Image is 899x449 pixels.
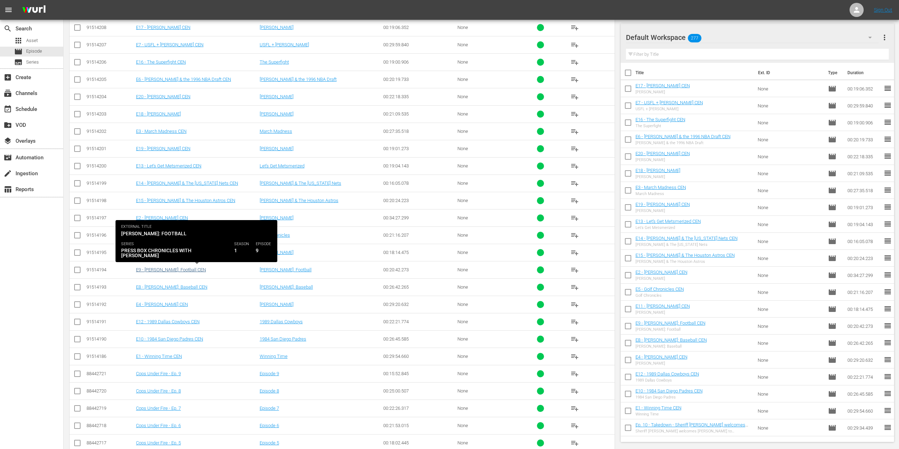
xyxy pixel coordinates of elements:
[383,25,455,30] div: 00:19:06.352
[635,388,703,394] a: E10 - 1984 San Diego Padres CEN
[635,134,731,139] a: E6 - [PERSON_NAME] & the 1996 NBA Draft CEN
[570,179,579,188] span: playlist_add
[635,117,685,122] a: E16 - The Superfight CEN
[136,440,181,445] a: Cops Under Fire - Ep. 5
[383,198,455,203] div: 00:20:24.223
[457,336,515,342] div: None
[570,93,579,101] span: playlist_add
[635,270,687,275] a: E2 - [PERSON_NAME] CEN
[136,388,181,394] a: Cops Under Fire - Ep. 8
[566,19,583,36] button: playlist_add
[136,336,203,342] a: E10 - 1984 San Diego Padres CEN
[828,118,836,127] span: Episode
[755,284,825,301] td: None
[457,284,515,290] div: None
[828,288,836,296] span: Episode
[87,25,134,30] div: 91514208
[828,254,836,262] span: Episode
[755,148,825,165] td: None
[136,146,190,151] a: E19 - [PERSON_NAME] CEN
[570,162,579,170] span: playlist_add
[383,302,455,307] div: 00:29:20.632
[845,335,883,351] td: 00:26:42.265
[260,198,338,203] a: [PERSON_NAME] & The Houston Astros
[845,131,883,148] td: 00:20:19.733
[260,25,294,30] a: [PERSON_NAME]
[845,250,883,267] td: 00:20:24.223
[87,111,134,117] div: 91514203
[136,129,187,134] a: E3 - March Madness CEN
[566,192,583,209] button: playlist_add
[635,293,684,298] div: Golf Chronicles
[755,368,825,385] td: None
[87,198,134,203] div: 91514198
[87,42,134,47] div: 91514207
[136,25,190,30] a: E17 - [PERSON_NAME] CEN
[260,94,294,99] a: [PERSON_NAME]
[260,181,341,186] a: [PERSON_NAME] & The [US_STATE] Nets
[87,146,134,151] div: 91514201
[260,42,309,47] a: USFL + [PERSON_NAME]
[566,123,583,140] button: playlist_add
[136,215,188,220] a: E2 - [PERSON_NAME] CEN
[566,71,583,88] button: playlist_add
[136,406,181,411] a: Cops Under Fire - Ep. 7
[136,302,188,307] a: E4 - [PERSON_NAME] CEN
[570,421,579,430] span: playlist_add
[566,209,583,226] button: playlist_add
[883,186,892,194] span: reorder
[4,105,12,113] span: Schedule
[635,337,707,343] a: E8 - [PERSON_NAME]: Baseball CEN
[635,276,687,281] div: [PERSON_NAME]
[570,231,579,240] span: playlist_add
[260,215,294,220] a: [PERSON_NAME]
[570,370,579,378] span: playlist_add
[883,118,892,126] span: reorder
[457,354,515,359] div: None
[635,191,686,196] div: March Madness
[260,319,303,324] a: 1989 Dallas Cowboys
[635,168,680,173] a: E18 - [PERSON_NAME]
[566,158,583,175] button: playlist_add
[755,216,825,233] td: None
[883,321,892,330] span: reorder
[4,137,12,145] span: Overlays
[260,111,294,117] a: [PERSON_NAME]
[457,42,515,47] div: None
[570,214,579,222] span: playlist_add
[4,153,12,162] span: Automation
[383,354,455,359] div: 00:29:54.660
[260,354,288,359] a: Winning Time
[457,146,515,151] div: None
[635,107,703,111] div: USFL + [PERSON_NAME]
[383,215,455,220] div: 00:34:27.299
[566,227,583,244] button: playlist_add
[635,310,690,315] div: [PERSON_NAME]
[755,165,825,182] td: None
[136,111,181,117] a: E18 - [PERSON_NAME]
[755,318,825,335] td: None
[755,131,825,148] td: None
[635,202,690,207] a: E19 - [PERSON_NAME] CEN
[828,203,836,212] span: Episode
[570,144,579,153] span: playlist_add
[635,361,687,366] div: [PERSON_NAME]
[755,114,825,131] td: None
[87,129,134,134] div: 91514202
[136,354,182,359] a: E1 - Winning Time CEN
[383,146,455,151] div: 00:19:01.273
[383,94,455,99] div: 00:22:18.335
[566,400,583,417] button: playlist_add
[457,267,515,272] div: None
[883,288,892,296] span: reorder
[828,152,836,161] span: Episode
[457,25,515,30] div: None
[383,336,455,342] div: 00:26:45.585
[570,75,579,84] span: playlist_add
[635,371,699,377] a: E12 - 1989 Dallas Cowboys CEN
[883,84,892,93] span: reorder
[136,94,190,99] a: E20 - [PERSON_NAME] CEN
[260,284,313,290] a: [PERSON_NAME]: Baseball
[570,404,579,413] span: playlist_add
[755,182,825,199] td: None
